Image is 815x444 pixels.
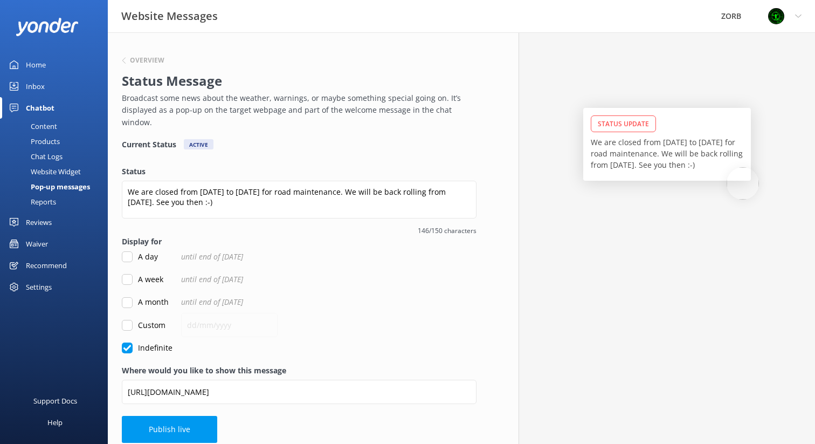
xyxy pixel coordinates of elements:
a: Chat Logs [6,149,108,164]
p: Broadcast some news about the weather, warnings, or maybe something special going on. It’s displa... [122,92,471,128]
div: Support Docs [33,390,77,412]
a: Website Widget [6,164,108,179]
label: A month [122,296,169,308]
input: dd/mm/yyyy [181,313,278,337]
div: Chat Logs [6,149,63,164]
a: Pop-up messages [6,179,108,194]
img: yonder-white-logo.png [16,18,78,36]
label: A week [122,274,163,285]
input: https://www.example.com/page [122,380,476,404]
div: Pop-up messages [6,179,90,194]
div: Content [6,119,57,134]
label: Custom [122,319,165,331]
div: Active [184,139,213,149]
img: 31-1651441710.jpg [768,8,784,24]
p: We are closed from [DATE] to [DATE] for road maintenance. We will be back rolling from [DATE]. Se... [591,136,743,170]
h2: Status Message [122,71,471,91]
span: until end of [DATE] [181,296,243,308]
h3: Website Messages [121,8,218,25]
a: Content [6,119,108,134]
button: Publish live [122,416,217,443]
h4: Current Status [122,139,176,149]
div: Reports [6,194,56,209]
span: until end of [DATE] [181,251,243,263]
span: 146/150 characters [122,226,476,236]
div: Reviews [26,211,52,233]
div: Chatbot [26,97,54,119]
div: Settings [26,276,52,298]
div: Waiver [26,233,48,255]
div: Help [47,412,63,433]
a: Products [6,134,108,149]
button: Overview [122,57,164,64]
a: Reports [6,194,108,209]
textarea: We are closed from [DATE] to [DATE] for road maintenance. We will be back rolling from [DATE]. Se... [122,181,476,218]
div: Website Widget [6,164,81,179]
span: until end of [DATE] [181,274,243,285]
label: A day [122,251,158,263]
div: Status Update [591,115,656,132]
div: Home [26,54,46,76]
div: Inbox [26,76,45,97]
h6: Overview [130,57,164,64]
label: Where would you like to show this message [122,365,476,377]
label: Display for [122,236,476,248]
label: Status [122,166,476,177]
label: Indefinite [122,342,172,354]
div: Products [6,134,60,149]
div: Recommend [26,255,67,276]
